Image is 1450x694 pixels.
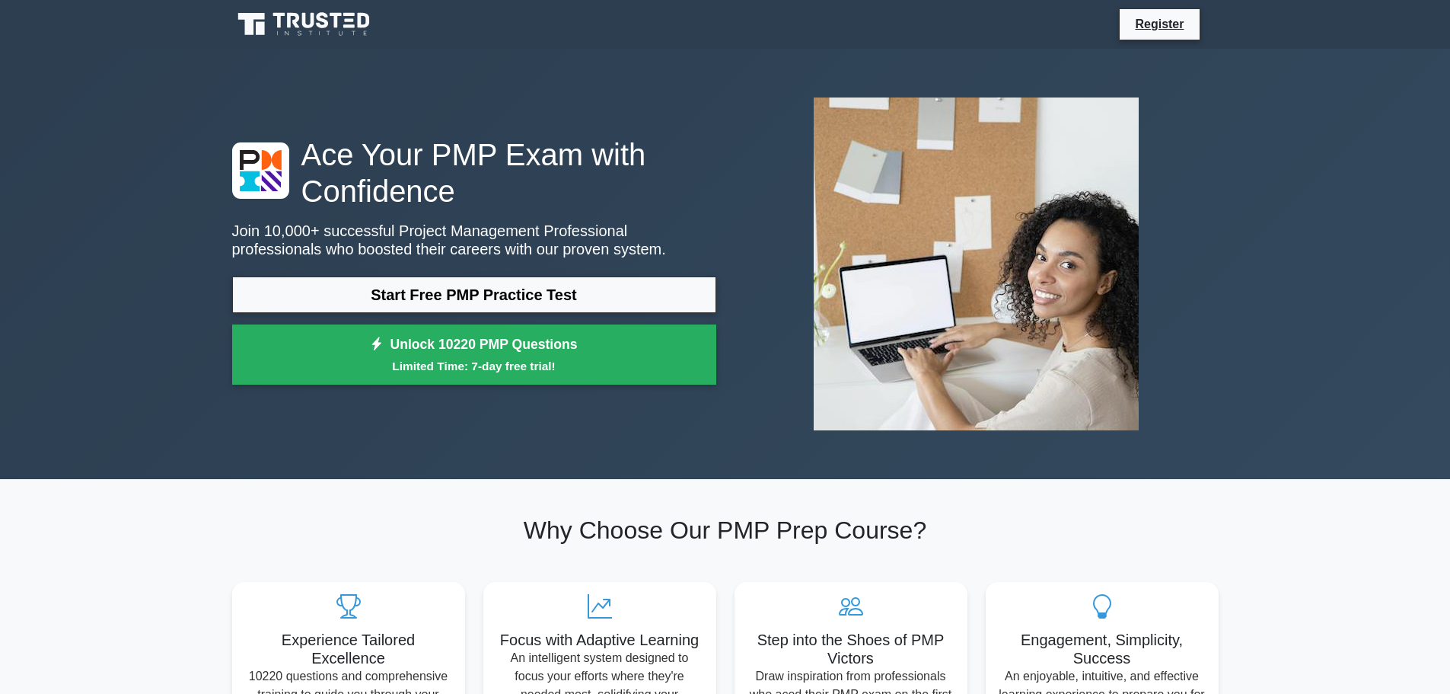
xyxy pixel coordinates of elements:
h5: Engagement, Simplicity, Success [998,631,1206,667]
a: Unlock 10220 PMP QuestionsLimited Time: 7-day free trial! [232,325,716,385]
h5: Focus with Adaptive Learning [496,631,704,649]
a: Register [1126,14,1193,34]
h1: Ace Your PMP Exam with Confidence [232,136,716,209]
h5: Experience Tailored Excellence [244,631,453,667]
h2: Why Choose Our PMP Prep Course? [232,516,1219,545]
small: Limited Time: 7-day free trial! [251,357,697,375]
h5: Step into the Shoes of PMP Victors [747,631,955,667]
p: Join 10,000+ successful Project Management Professional professionals who boosted their careers w... [232,222,716,258]
a: Start Free PMP Practice Test [232,277,716,313]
